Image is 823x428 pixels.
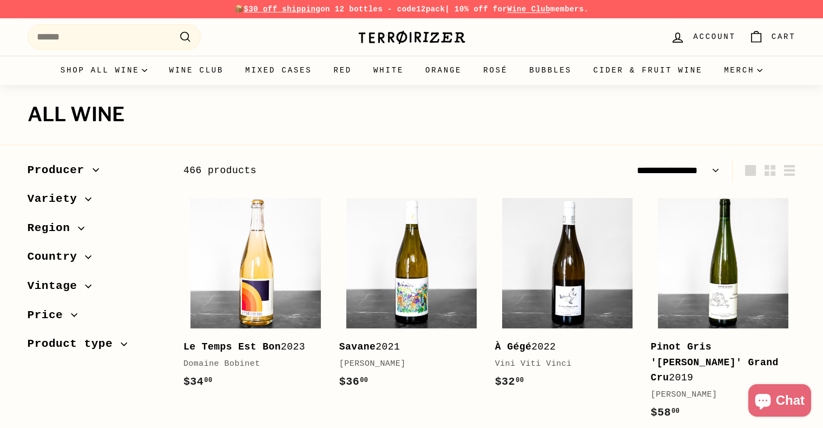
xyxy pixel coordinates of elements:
[28,159,166,188] button: Producer
[651,406,680,419] span: $58
[234,56,322,85] a: Mixed Cases
[28,219,78,238] span: Region
[495,339,629,355] div: 2022
[183,190,328,401] a: Le Temps Est Bon2023Domaine Bobinet
[28,161,93,180] span: Producer
[745,384,814,419] inbox-online-store-chat: Shopify online store chat
[772,31,796,43] span: Cart
[28,3,796,15] p: 📦 on 12 bottles - code | 10% off for members.
[28,216,166,246] button: Region
[28,274,166,304] button: Vintage
[583,56,714,85] a: Cider & Fruit Wine
[363,56,414,85] a: White
[28,306,71,325] span: Price
[339,190,484,401] a: Savane2021[PERSON_NAME]
[28,104,796,126] h1: All wine
[28,187,166,216] button: Variety
[28,190,85,208] span: Variety
[28,245,166,274] button: Country
[414,56,472,85] a: Orange
[495,358,629,371] div: Vini Viti Vinci
[495,190,640,401] a: À Gégé2022Vini Viti Vinci
[518,56,582,85] a: Bubbles
[472,56,518,85] a: Rosé
[651,341,779,384] b: Pinot Gris '[PERSON_NAME]' Grand Cru
[495,341,532,352] b: À Gégé
[516,377,524,384] sup: 00
[360,377,368,384] sup: 00
[651,339,785,386] div: 2019
[495,376,524,388] span: $32
[244,5,321,14] span: $30 off shipping
[339,358,473,371] div: [PERSON_NAME]
[28,335,121,353] span: Product type
[183,341,281,352] b: Le Temps Est Bon
[664,21,742,53] a: Account
[50,56,159,85] summary: Shop all wine
[339,339,473,355] div: 2021
[693,31,735,43] span: Account
[158,56,234,85] a: Wine Club
[28,304,166,333] button: Price
[28,332,166,361] button: Product type
[183,339,318,355] div: 2023
[339,376,368,388] span: $36
[713,56,773,85] summary: Merch
[183,376,213,388] span: $34
[183,358,318,371] div: Domaine Bobinet
[28,277,85,295] span: Vintage
[651,389,785,401] div: [PERSON_NAME]
[339,341,376,352] b: Savane
[742,21,802,53] a: Cart
[322,56,363,85] a: Red
[183,163,490,179] div: 466 products
[671,407,680,415] sup: 00
[204,377,212,384] sup: 00
[507,5,550,14] a: Wine Club
[416,5,445,14] strong: 12pack
[6,56,818,85] div: Primary
[28,248,85,266] span: Country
